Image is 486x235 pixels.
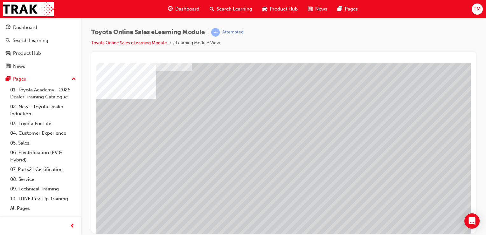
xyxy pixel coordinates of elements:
[91,29,205,36] span: Toyota Online Sales eLearning Module
[257,3,303,16] a: car-iconProduct Hub
[8,138,79,148] a: 05. Sales
[163,3,205,16] a: guage-iconDashboard
[308,5,313,13] span: news-icon
[474,5,481,13] span: TM
[8,184,79,194] a: 09. Technical Training
[210,5,214,13] span: search-icon
[205,3,257,16] a: search-iconSearch Learning
[6,76,10,82] span: pages-icon
[8,194,79,204] a: 10. TUNE Rev-Up Training
[173,39,220,47] li: eLearning Module View
[3,47,79,59] a: Product Hub
[337,5,342,13] span: pages-icon
[8,174,79,184] a: 08. Service
[8,165,79,174] a: 07. Parts21 Certification
[6,38,10,44] span: search-icon
[3,20,79,73] button: DashboardSearch LearningProduct HubNews
[3,2,54,16] img: Trak
[6,64,10,69] span: news-icon
[8,148,79,165] a: 06. Electrification (EV & Hybrid)
[6,25,10,31] span: guage-icon
[217,5,252,13] span: Search Learning
[8,203,79,213] a: All Pages
[8,128,79,138] a: 04. Customer Experience
[6,51,10,56] span: car-icon
[211,28,220,37] span: learningRecordVerb_ATTEMPT-icon
[315,5,327,13] span: News
[72,75,76,83] span: up-icon
[3,61,79,72] a: News
[168,5,173,13] span: guage-icon
[13,63,25,70] div: News
[70,222,75,230] span: prev-icon
[13,37,48,44] div: Search Learning
[175,5,199,13] span: Dashboard
[303,3,332,16] a: news-iconNews
[222,29,244,35] div: Attempted
[3,73,79,85] button: Pages
[332,3,363,16] a: pages-iconPages
[3,22,79,33] a: Dashboard
[8,119,79,129] a: 03. Toyota For Life
[8,85,79,102] a: 01. Toyota Academy - 2025 Dealer Training Catalogue
[91,40,167,46] a: Toyota Online Sales eLearning Module
[8,102,79,119] a: 02. New - Toyota Dealer Induction
[464,213,480,229] div: Open Intercom Messenger
[207,29,209,36] span: |
[472,4,483,15] button: TM
[262,5,267,13] span: car-icon
[13,50,41,57] div: Product Hub
[345,5,358,13] span: Pages
[13,75,26,83] div: Pages
[13,24,37,31] div: Dashboard
[270,5,298,13] span: Product Hub
[3,35,79,46] a: Search Learning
